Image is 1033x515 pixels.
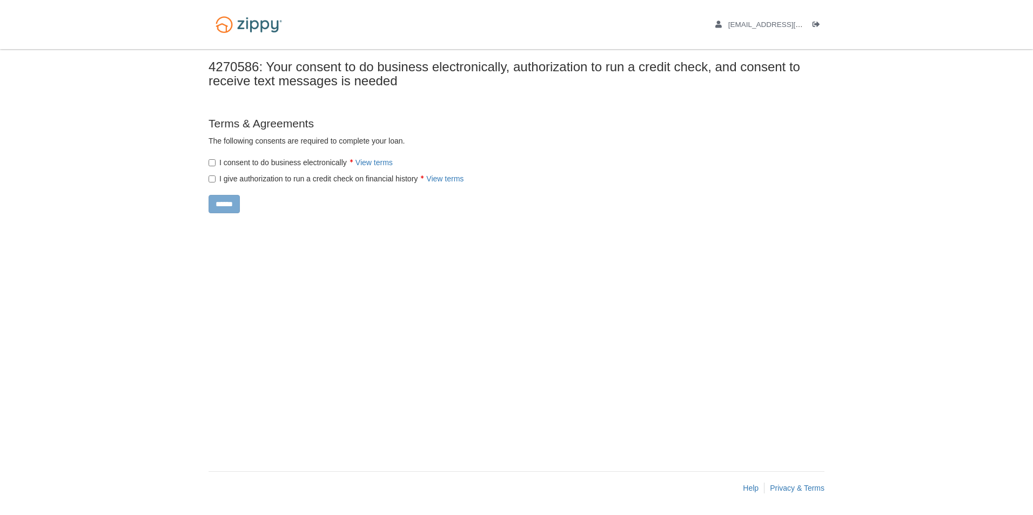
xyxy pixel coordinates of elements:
p: The following consents are required to complete your loan. [209,135,641,146]
label: I give authorization to run a credit check on financial history [209,173,464,184]
a: View terms [426,174,464,183]
img: Logo [209,11,289,38]
input: I consent to do business electronicallyView terms [209,159,216,166]
label: I consent to do business electronically [209,157,393,168]
input: I give authorization to run a credit check on financial historyView terms [209,175,216,182]
a: Log out [813,21,824,31]
a: Help [743,484,759,492]
span: dsmith012698@gmail.com [728,21,852,29]
h1: 4270586: Your consent to do business electronically, authorization to run a credit check, and con... [209,60,824,89]
a: Privacy & Terms [770,484,824,492]
p: Terms & Agreements [209,116,641,131]
a: edit profile [715,21,852,31]
a: View terms [355,158,393,167]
